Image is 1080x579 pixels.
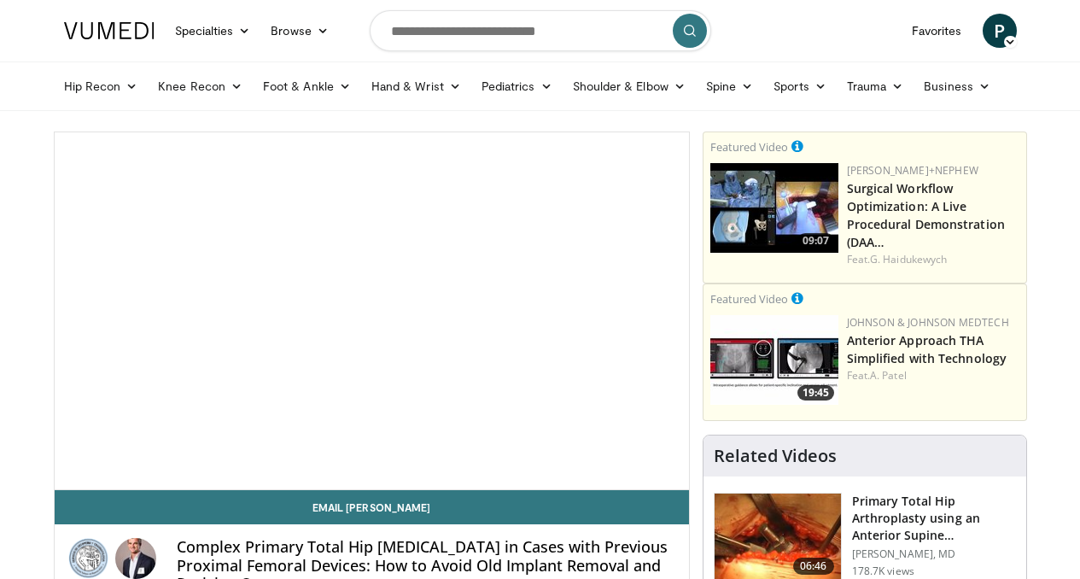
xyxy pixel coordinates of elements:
a: G. Haidukewych [870,252,947,266]
a: 19:45 [710,315,838,405]
a: Browse [260,14,339,48]
img: “Carlos E. Ottolenghi” Institute of Orthopaedics and Traumatology, Hospital Italiano de Buenos Aires [68,538,109,579]
a: Email [PERSON_NAME] [55,490,689,524]
a: P [983,14,1017,48]
a: [PERSON_NAME]+Nephew [847,163,978,178]
span: 19:45 [797,385,834,401]
a: Surgical Workflow Optimization: A Live Procedural Demonstration (DAA… [847,180,1005,250]
a: Favorites [902,14,972,48]
div: Feat. [847,368,1019,383]
a: Hip Recon [54,69,149,103]
img: Avatar [115,538,156,579]
img: bcfc90b5-8c69-4b20-afee-af4c0acaf118.150x105_q85_crop-smart_upscale.jpg [710,163,838,253]
a: Specialties [165,14,261,48]
h4: Related Videos [714,446,837,466]
a: Pediatrics [471,69,563,103]
a: Foot & Ankle [253,69,361,103]
a: Trauma [837,69,914,103]
a: 09:07 [710,163,838,253]
video-js: Video Player [55,132,689,490]
small: Featured Video [710,139,788,155]
a: Spine [696,69,763,103]
div: Feat. [847,252,1019,267]
p: 178.7K views [852,564,914,578]
p: [PERSON_NAME], MD [852,547,1016,561]
a: Business [914,69,1001,103]
a: Hand & Wrist [361,69,471,103]
span: 06:46 [793,558,834,575]
a: Anterior Approach THA Simplified with Technology [847,332,1007,366]
img: 06bb1c17-1231-4454-8f12-6191b0b3b81a.150x105_q85_crop-smart_upscale.jpg [710,315,838,405]
a: Johnson & Johnson MedTech [847,315,1009,330]
input: Search topics, interventions [370,10,711,51]
h3: Primary Total Hip Arthroplasty using an Anterior Supine Intermuscula… [852,493,1016,544]
span: 09:07 [797,233,834,249]
a: Knee Recon [148,69,253,103]
img: VuMedi Logo [64,22,155,39]
a: Sports [763,69,837,103]
a: Shoulder & Elbow [563,69,696,103]
small: Featured Video [710,291,788,307]
a: A. Patel [870,368,907,383]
